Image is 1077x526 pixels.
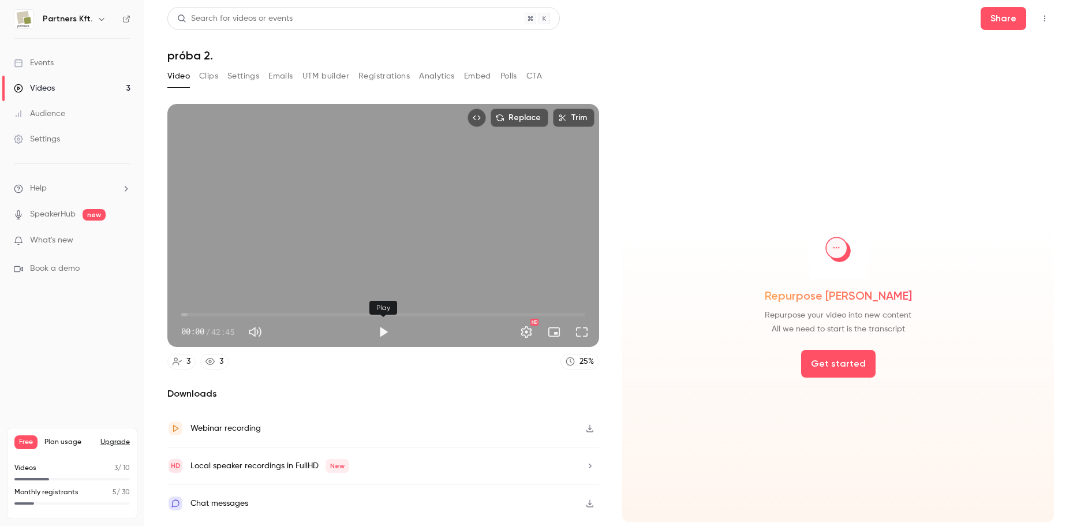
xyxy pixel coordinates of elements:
[114,465,118,472] span: 3
[464,67,491,85] button: Embed
[468,109,486,127] button: Embed video
[244,320,267,344] button: Mute
[570,320,593,344] button: Full screen
[765,288,912,304] span: Repurpose [PERSON_NAME]
[190,421,261,435] div: Webinar recording
[500,67,517,85] button: Polls
[167,354,196,370] a: 3
[515,320,538,344] button: Settings
[205,326,210,338] span: /
[358,67,410,85] button: Registrations
[181,326,234,338] div: 00:00
[419,67,455,85] button: Analytics
[30,263,80,275] span: Book a demo
[30,234,73,247] span: What's new
[181,326,204,338] span: 00:00
[167,387,599,401] h2: Downloads
[14,435,38,449] span: Free
[114,463,130,473] p: / 10
[530,319,538,326] div: HD
[177,13,293,25] div: Search for videos or events
[219,356,223,368] div: 3
[14,182,130,195] li: help-dropdown-opener
[1035,9,1054,28] button: Top Bar Actions
[491,109,548,127] button: Replace
[543,320,566,344] button: Turn on miniplayer
[14,133,60,145] div: Settings
[526,67,542,85] button: CTA
[302,67,349,85] button: UTM builder
[167,67,190,85] button: Video
[100,438,130,447] button: Upgrade
[117,236,130,246] iframe: Noticeable Trigger
[199,67,218,85] button: Clips
[83,209,106,221] span: new
[14,57,54,69] div: Events
[14,463,36,473] p: Videos
[553,109,594,127] button: Trim
[43,13,92,25] h6: Partners Kft.
[369,301,397,315] div: Play
[186,356,190,368] div: 3
[211,326,234,338] span: 42:45
[190,497,248,510] div: Chat messages
[30,208,76,221] a: SpeakerHub
[30,182,47,195] span: Help
[981,7,1026,30] button: Share
[268,67,293,85] button: Emails
[113,489,117,496] span: 5
[765,308,911,336] span: Repurpose your video into new content All we need to start is the transcript
[14,83,55,94] div: Videos
[560,354,599,370] a: 25%
[801,350,876,378] button: Get started
[44,438,94,447] span: Plan usage
[227,67,259,85] button: Settings
[579,356,594,368] div: 25 %
[326,459,349,473] span: New
[200,354,229,370] a: 3
[14,108,65,120] div: Audience
[14,10,33,28] img: Partners Kft.
[14,487,78,498] p: Monthly registrants
[167,49,1054,62] h1: próba 2.
[372,320,395,344] button: Play
[190,459,349,473] div: Local speaker recordings in FullHD
[113,487,130,498] p: / 30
